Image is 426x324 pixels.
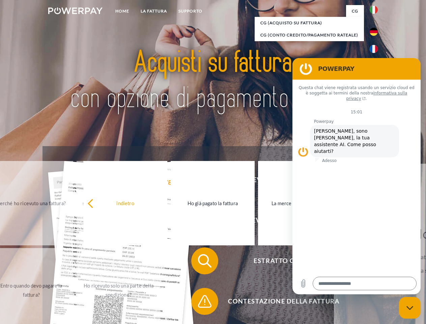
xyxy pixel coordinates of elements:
[292,58,421,294] iframe: Finestra di messaggistica
[201,288,366,315] span: Contestazione della fattura
[370,28,378,36] img: de
[173,5,208,17] a: Supporto
[255,17,364,29] a: CG (Acquisto su fattura)
[64,32,362,129] img: title-powerpay_it.svg
[370,6,378,14] img: it
[175,198,251,208] div: Ho già pagato la fattura
[370,45,378,53] img: fr
[135,5,173,17] a: LA FATTURA
[48,7,103,14] img: logo-powerpay-white.svg
[87,198,163,208] div: indietro
[255,29,364,41] a: CG (Conto Credito/Pagamento rateale)
[110,5,135,17] a: Home
[399,297,421,319] iframe: Pulsante per aprire la finestra di messaggistica, conversazione in corso
[346,5,364,17] a: CG
[262,198,338,208] div: La merce è stata restituita
[81,281,157,299] div: Ho ricevuto solo una parte della spedizione?
[196,252,213,269] img: qb_search.svg
[196,293,213,310] img: qb_warning.svg
[191,247,367,274] button: Estratto conto
[191,288,367,315] button: Contestazione della fattura
[201,247,366,274] span: Estratto conto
